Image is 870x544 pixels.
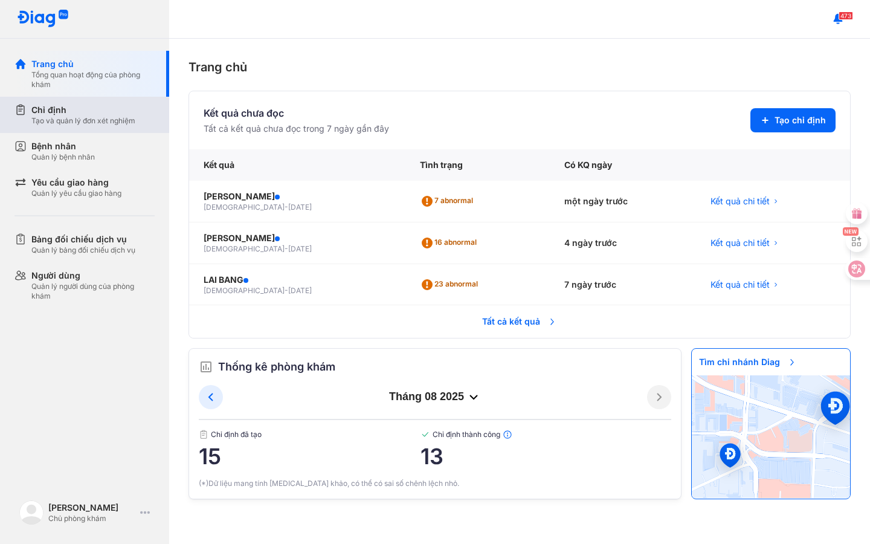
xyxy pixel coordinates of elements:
[218,358,335,375] span: Thống kê phòng khám
[550,222,695,264] div: 4 ngày trước
[31,140,95,152] div: Bệnh nhân
[204,274,391,286] div: LAI BANG
[31,176,121,189] div: Yêu cầu giao hàng
[223,390,647,404] div: tháng 08 2025
[420,444,671,468] span: 13
[420,275,483,294] div: 23 abnormal
[420,233,482,253] div: 16 abnormal
[420,430,671,439] span: Chỉ định thành công
[405,149,550,181] div: Tình trạng
[710,279,770,291] span: Kết quả chi tiết
[285,244,288,253] span: -
[475,308,564,335] span: Tất cả kết quả
[199,444,420,468] span: 15
[288,202,312,212] span: [DATE]
[48,514,135,523] div: Chủ phòng khám
[420,192,478,211] div: 7 abnormal
[288,244,312,253] span: [DATE]
[204,232,391,244] div: [PERSON_NAME]
[199,430,420,439] span: Chỉ định đã tạo
[31,233,135,245] div: Bảng đối chiếu dịch vụ
[775,114,826,126] span: Tạo chỉ định
[48,502,135,514] div: [PERSON_NAME]
[31,58,155,70] div: Trang chủ
[17,10,69,28] img: logo
[503,430,512,439] img: info.7e716105.svg
[188,58,851,76] div: Trang chủ
[31,282,155,301] div: Quản lý người dùng của phòng khám
[189,149,405,181] div: Kết quả
[31,104,135,116] div: Chỉ định
[199,430,208,439] img: document.50c4cfd0.svg
[285,202,288,212] span: -
[31,270,155,282] div: Người dùng
[550,181,695,222] div: một ngày trước
[31,245,135,255] div: Quản lý bảng đối chiếu dịch vụ
[204,106,389,120] div: Kết quả chưa đọc
[31,70,155,89] div: Tổng quan hoạt động của phòng khám
[288,286,312,295] span: [DATE]
[204,286,285,295] span: [DEMOGRAPHIC_DATA]
[550,264,695,306] div: 7 ngày trước
[204,123,389,135] div: Tất cả kết quả chưa đọc trong 7 ngày gần đây
[750,108,836,132] button: Tạo chỉ định
[420,430,430,439] img: checked-green.01cc79e0.svg
[199,360,213,374] img: order.5a6da16c.svg
[31,116,135,126] div: Tạo và quản lý đơn xét nghiệm
[204,244,285,253] span: [DEMOGRAPHIC_DATA]
[285,286,288,295] span: -
[692,349,804,375] span: Tìm chi nhánh Diag
[839,11,853,20] span: 473
[204,202,285,212] span: [DEMOGRAPHIC_DATA]
[204,190,391,202] div: [PERSON_NAME]
[199,478,671,489] div: (*)Dữ liệu mang tính [MEDICAL_DATA] khảo, có thể có sai số chênh lệch nhỏ.
[710,195,770,207] span: Kết quả chi tiết
[31,152,95,162] div: Quản lý bệnh nhân
[19,500,43,525] img: logo
[710,237,770,249] span: Kết quả chi tiết
[550,149,695,181] div: Có KQ ngày
[31,189,121,198] div: Quản lý yêu cầu giao hàng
